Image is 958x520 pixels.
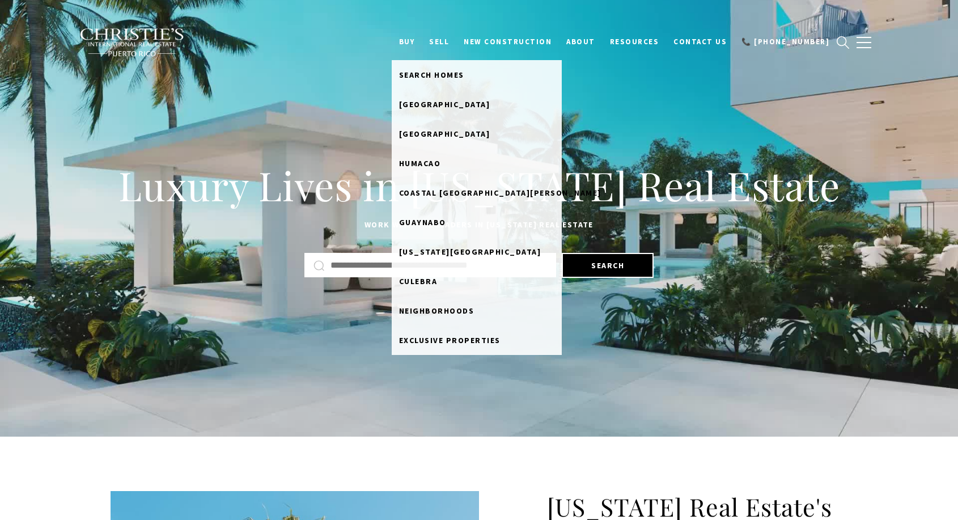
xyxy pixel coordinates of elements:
[399,188,601,198] span: Coastal [GEOGRAPHIC_DATA][PERSON_NAME]
[79,28,185,57] img: Christie's International Real Estate black text logo
[399,158,441,168] span: Humacao
[422,31,456,53] a: SELL
[399,247,541,257] span: [US_STATE][GEOGRAPHIC_DATA]
[392,325,562,355] a: Exclusive Properties
[392,119,562,149] a: [GEOGRAPHIC_DATA]
[399,335,501,345] span: Exclusive Properties
[673,37,727,46] span: Contact Us
[559,31,603,53] a: About
[464,37,552,46] span: New Construction
[111,218,847,232] p: Work with the leaders in [US_STATE] Real Estate
[392,149,562,178] a: Humacao
[111,160,847,210] h1: Luxury Lives in [US_STATE] Real Estate
[392,208,562,237] a: Guaynabo
[399,306,474,316] span: Neighborhoods
[399,70,464,80] span: Search Homes
[741,37,829,46] span: 📞 [PHONE_NUMBER]
[456,31,559,53] a: New Construction
[399,99,490,109] span: [GEOGRAPHIC_DATA]
[392,60,562,90] a: Search Homes
[392,296,562,325] a: Neighborhoods
[734,31,837,53] a: 📞 [PHONE_NUMBER]
[399,217,446,227] span: Guaynabo
[392,31,422,53] a: BUY
[392,267,562,296] a: Culebra
[603,31,667,53] a: Resources
[392,90,562,119] a: [GEOGRAPHIC_DATA]
[399,129,490,139] span: [GEOGRAPHIC_DATA]
[399,276,438,286] span: Culebra
[392,178,562,208] a: Coastal [GEOGRAPHIC_DATA][PERSON_NAME]
[562,253,654,278] button: Search
[392,237,562,267] a: [US_STATE][GEOGRAPHIC_DATA]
